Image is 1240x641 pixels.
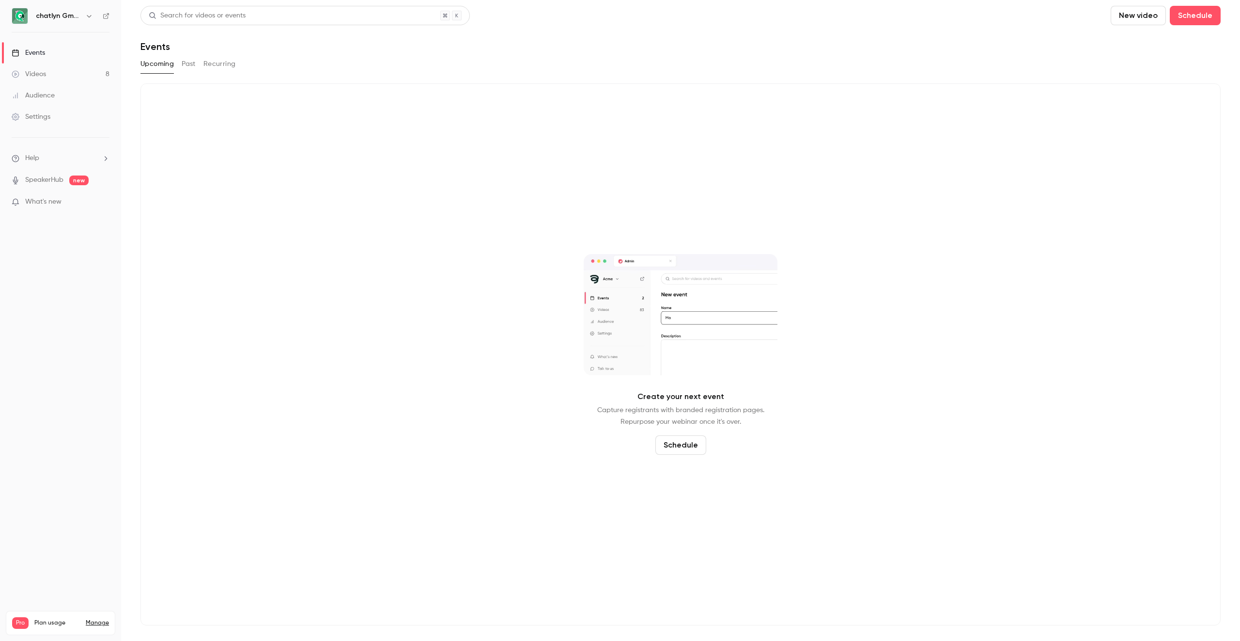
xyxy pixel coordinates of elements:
button: Schedule [655,435,706,455]
button: Past [182,56,196,72]
h6: chatlyn GmbH [36,11,81,21]
p: Capture registrants with branded registration pages. Repurpose your webinar once it's over. [597,404,764,428]
h1: Events [140,41,170,52]
div: Videos [12,69,46,79]
div: Audience [12,91,55,100]
span: new [69,176,89,185]
iframe: Noticeable Trigger [98,198,109,207]
button: Recurring [203,56,236,72]
span: What's new [25,197,62,207]
span: Plan usage [34,619,80,627]
div: Settings [12,112,50,122]
button: Upcoming [140,56,174,72]
span: Pro [12,617,29,629]
div: Events [12,48,45,58]
img: chatlyn GmbH [12,8,28,24]
a: Manage [86,619,109,627]
span: Help [25,153,39,163]
button: New video [1111,6,1166,25]
div: Search for videos or events [149,11,246,21]
li: help-dropdown-opener [12,153,109,163]
p: Create your next event [637,391,724,402]
button: Schedule [1170,6,1221,25]
a: SpeakerHub [25,175,63,185]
